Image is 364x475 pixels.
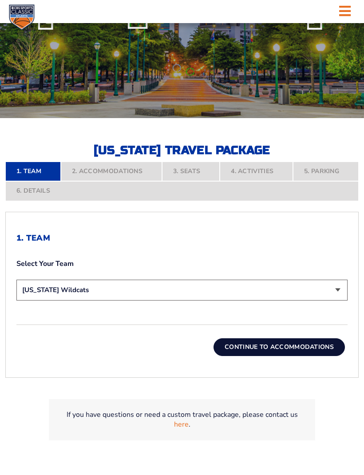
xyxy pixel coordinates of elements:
h2: [US_STATE] Travel Package [84,145,280,156]
img: CBS Sports Classic [9,4,35,30]
h2: 1. Team [16,234,348,243]
p: If you have questions or need a custom travel package, please contact us . [59,410,305,430]
label: Select Your Team [16,259,348,269]
button: Continue To Accommodations [214,338,345,356]
a: here [174,420,189,429]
